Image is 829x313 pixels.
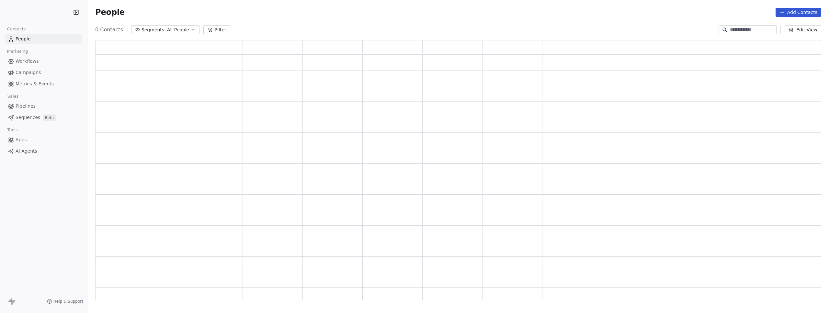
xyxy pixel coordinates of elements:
span: Pipelines [16,103,36,110]
a: Metrics & Events [5,79,82,89]
span: Beta [43,114,56,121]
button: Add Contacts [776,8,821,17]
span: Segments: [142,27,166,33]
a: Campaigns [5,67,82,78]
button: Filter [203,25,230,34]
span: Apps [16,136,27,143]
span: Tools [5,125,20,135]
span: Workflows [16,58,39,65]
a: People [5,34,82,44]
a: Pipelines [5,101,82,112]
span: Campaigns [16,69,41,76]
a: Help & Support [47,299,83,304]
a: Workflows [5,56,82,67]
span: All People [167,27,189,33]
span: People [16,36,31,42]
span: Sequences [16,114,40,121]
a: Apps [5,135,82,145]
span: AI Agents [16,148,37,155]
span: Metrics & Events [16,81,54,87]
span: Marketing [4,47,31,56]
span: Contacts [4,24,28,34]
span: People [95,7,125,17]
span: 0 Contacts [95,26,123,34]
a: SequencesBeta [5,112,82,123]
button: Edit View [785,25,821,34]
span: Help & Support [53,299,83,304]
div: grid [96,55,822,300]
a: AI Agents [5,146,82,156]
span: Sales [5,92,21,101]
